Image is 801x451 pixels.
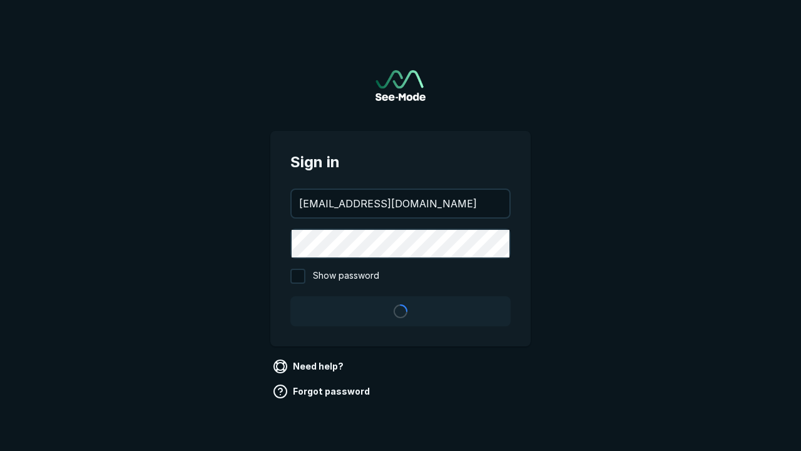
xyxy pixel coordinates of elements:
img: See-Mode Logo [375,70,426,101]
input: your@email.com [292,190,509,217]
a: Need help? [270,356,349,376]
span: Show password [313,269,379,284]
a: Forgot password [270,381,375,402]
span: Sign in [290,151,511,174]
a: Go to sign in [375,70,426,101]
